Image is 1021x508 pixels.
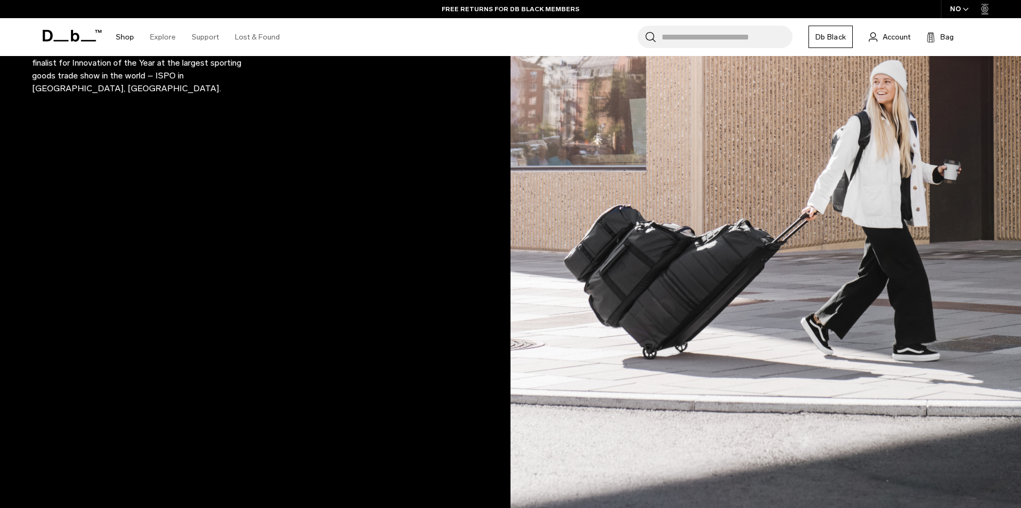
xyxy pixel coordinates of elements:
span: Bag [940,31,954,43]
a: FREE RETURNS FOR DB BLACK MEMBERS [442,4,579,14]
span: Account [883,31,910,43]
a: Lost & Found [235,18,280,56]
a: Account [869,30,910,43]
button: Bag [926,30,954,43]
nav: Main Navigation [108,18,288,56]
a: Shop [116,18,134,56]
p: Since [DATE], Db has been focused on developing the best products for convenient travel. Our bags... [32,18,256,95]
a: Support [192,18,219,56]
a: Explore [150,18,176,56]
a: Db Black [808,26,853,48]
